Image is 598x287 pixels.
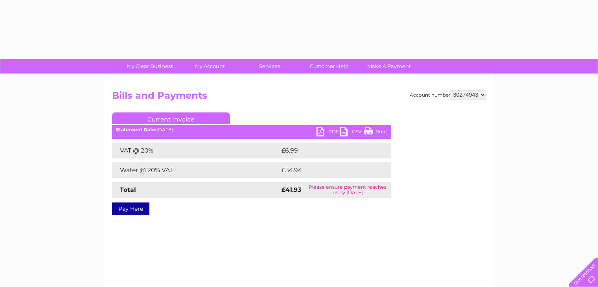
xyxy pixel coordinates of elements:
div: Account number [410,90,486,99]
strong: Total [120,186,136,193]
b: Statement Date: [116,127,156,132]
strong: £41.93 [282,186,301,193]
a: Pay Here [112,202,149,215]
td: VAT @ 20% [112,143,280,158]
div: [DATE] [112,127,391,132]
a: PDF [316,127,340,138]
a: Current Invoice [112,112,230,124]
h2: Bills and Payments [112,90,486,105]
a: Services [237,59,302,74]
a: Make A Payment [357,59,421,74]
a: My Account [177,59,242,74]
a: My Clear Business [118,59,182,74]
td: £34.94 [280,162,376,178]
td: Water @ 20% VAT [112,162,280,178]
a: CSV [340,127,364,138]
a: Print [364,127,387,138]
a: Customer Help [297,59,362,74]
td: £6.99 [280,143,373,158]
td: Please ensure payment reaches us by [DATE] [304,182,391,198]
